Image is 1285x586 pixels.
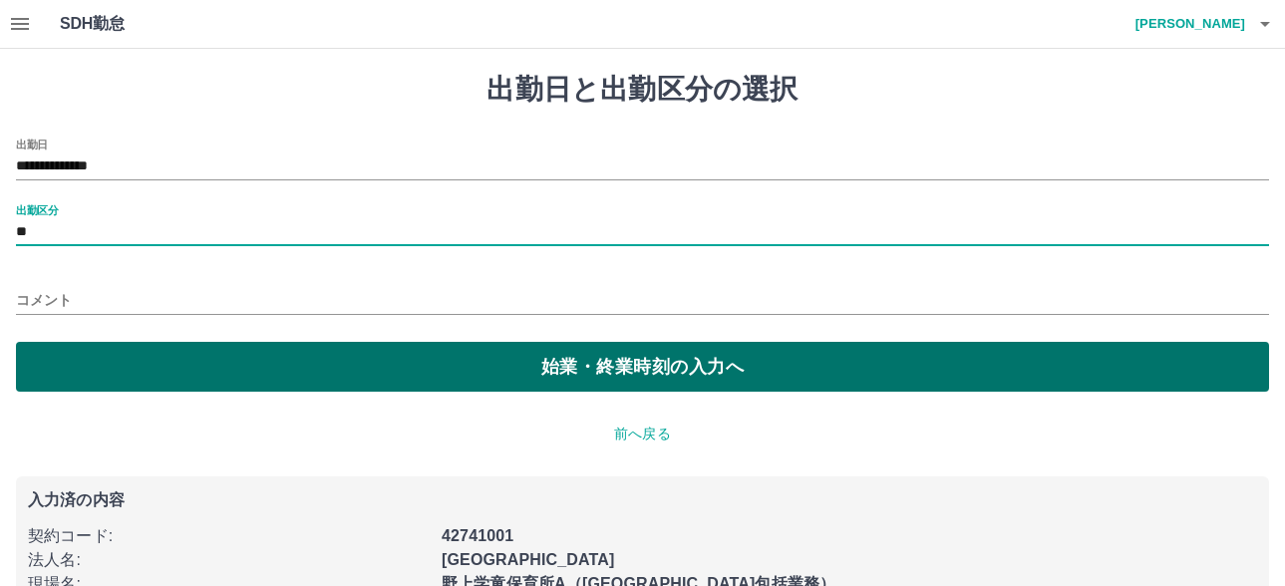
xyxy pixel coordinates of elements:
p: 法人名 : [28,548,430,572]
b: 42741001 [442,527,513,544]
b: [GEOGRAPHIC_DATA] [442,551,615,568]
button: 始業・終業時刻の入力へ [16,342,1269,392]
p: 入力済の内容 [28,492,1257,508]
label: 出勤区分 [16,202,58,217]
p: 契約コード : [28,524,430,548]
label: 出勤日 [16,137,48,151]
p: 前へ戻る [16,424,1269,444]
h1: 出勤日と出勤区分の選択 [16,73,1269,107]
